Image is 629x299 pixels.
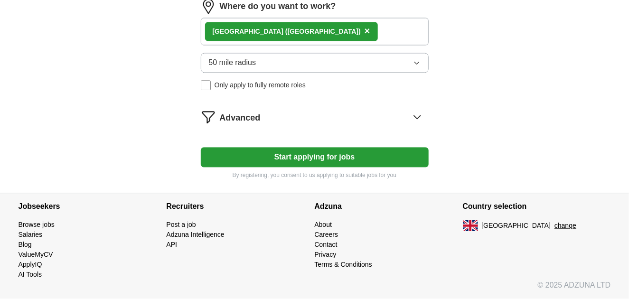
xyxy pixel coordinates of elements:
[220,0,336,13] label: Where do you want to work?
[463,194,611,220] h4: Country selection
[19,231,43,239] a: Salaries
[220,112,261,125] span: Advanced
[201,81,211,91] input: Only apply to fully remote roles
[365,25,370,39] button: ×
[285,28,361,36] span: ([GEOGRAPHIC_DATA])
[19,221,55,229] a: Browse jobs
[315,221,332,229] a: About
[167,231,225,239] a: Adzuna Intelligence
[463,220,478,232] img: UK flag
[482,221,551,231] span: [GEOGRAPHIC_DATA]
[19,241,32,249] a: Blog
[213,28,284,36] strong: [GEOGRAPHIC_DATA]
[201,53,429,73] button: 50 mile radius
[315,251,337,259] a: Privacy
[209,57,256,69] span: 50 mile radius
[554,221,576,231] button: change
[11,280,619,299] div: © 2025 ADZUNA LTD
[315,231,338,239] a: Careers
[365,26,370,37] span: ×
[201,110,216,125] img: filter
[315,261,372,269] a: Terms & Conditions
[19,261,42,269] a: ApplyIQ
[201,148,429,168] button: Start applying for jobs
[167,221,196,229] a: Post a job
[19,271,42,279] a: AI Tools
[215,81,306,91] span: Only apply to fully remote roles
[315,241,338,249] a: Contact
[19,251,53,259] a: ValueMyCV
[201,171,429,180] p: By registering, you consent to us applying to suitable jobs for you
[167,241,178,249] a: API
